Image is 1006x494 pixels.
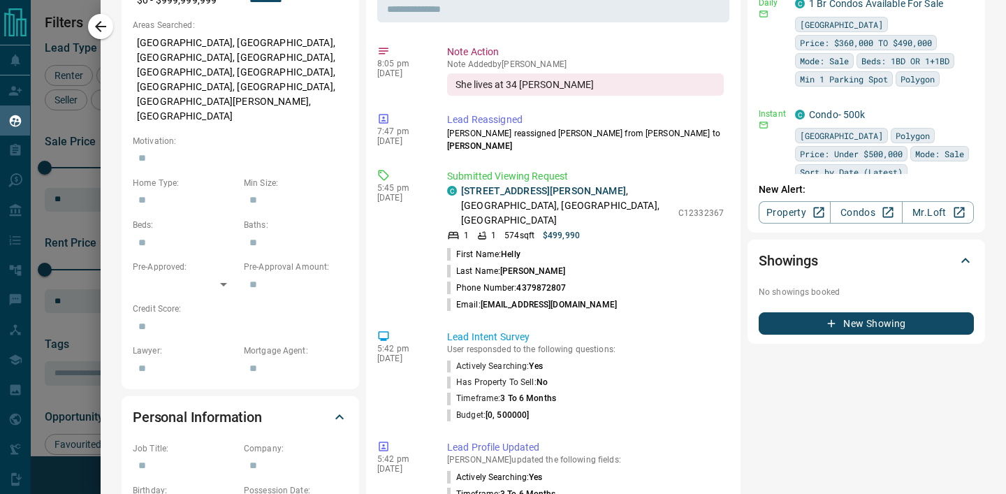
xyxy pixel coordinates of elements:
p: C12332367 [678,207,724,219]
p: Beds: [133,219,237,231]
a: Property [759,201,831,224]
p: Instant [759,108,787,120]
p: Job Title: [133,442,237,455]
span: [PERSON_NAME] [500,266,565,276]
p: Credit Score: [133,303,348,315]
span: 4379872807 [516,283,566,293]
p: [DATE] [377,68,426,78]
p: Lead Intent Survey [447,330,724,344]
p: 1 [491,229,496,242]
p: Submitted Viewing Request [447,169,724,184]
p: Lawyer: [133,344,237,357]
p: $499,990 [543,229,580,242]
div: Showings [759,244,974,277]
p: [PERSON_NAME] reassigned [PERSON_NAME] from [PERSON_NAME] to [447,127,724,152]
p: , [GEOGRAPHIC_DATA], [GEOGRAPHIC_DATA], [GEOGRAPHIC_DATA] [461,184,671,228]
p: [DATE] [377,354,426,363]
span: Yes [529,472,542,482]
span: [GEOGRAPHIC_DATA] [800,17,883,31]
p: No showings booked [759,286,974,298]
p: User responsded to the following questions: [447,344,724,354]
p: 5:45 pm [377,183,426,193]
p: actively searching : [447,361,543,372]
a: Mr.Loft [902,201,974,224]
div: Personal Information [133,400,348,434]
span: Price: $360,000 TO $490,000 [800,36,932,50]
p: [DATE] [377,136,426,146]
span: Mode: Sale [800,54,849,68]
p: Min Size: [244,177,348,189]
p: 5:42 pm [377,344,426,354]
p: Pre-Approval Amount: [244,261,348,273]
div: condos.ca [795,110,805,119]
h2: Showings [759,249,818,272]
span: Helly [501,249,520,259]
span: Min 1 Parking Spot [800,72,888,86]
p: [GEOGRAPHIC_DATA], [GEOGRAPHIC_DATA], [GEOGRAPHIC_DATA], [GEOGRAPHIC_DATA], [GEOGRAPHIC_DATA], [G... [133,31,348,128]
p: Note Action [447,45,724,59]
span: Sort by Date (Latest) [800,165,903,179]
p: Lead Reassigned [447,112,724,127]
p: has property to sell : [447,377,548,388]
span: Beds: 1BD OR 1+1BD [861,54,949,68]
button: New Showing [759,312,974,335]
p: Motivation: [133,135,348,147]
p: 7:47 pm [377,126,426,136]
svg: Email [759,9,768,19]
span: [PERSON_NAME] [447,141,512,151]
p: 574 sqft [504,229,534,242]
a: [STREET_ADDRESS][PERSON_NAME] [461,185,626,196]
p: Actively Searching : [447,471,543,484]
p: Baths: [244,219,348,231]
h2: Personal Information [133,406,262,428]
p: Home Type: [133,177,237,189]
p: 5:42 pm [377,454,426,464]
p: [PERSON_NAME] updated the following fields: [447,455,724,465]
p: timeframe : [447,393,556,405]
p: [DATE] [377,464,426,474]
p: Lead Profile Updated [447,440,724,455]
p: Mortgage Agent: [244,344,348,357]
p: Last Name: [447,265,566,277]
p: budget : [447,409,529,421]
span: [EMAIL_ADDRESS][DOMAIN_NAME] [481,300,617,310]
p: Areas Searched: [133,19,348,31]
p: Company: [244,442,348,455]
span: [GEOGRAPHIC_DATA] [800,129,883,143]
p: Pre-Approved: [133,261,237,273]
span: 3 to 6 months [500,393,556,403]
span: Mode: Sale [915,147,964,161]
span: [0, 500000] [486,410,529,420]
p: First Name: [447,248,520,261]
p: Phone Number: [447,282,567,294]
div: She lives at 34 [PERSON_NAME] [447,73,724,96]
span: Polygon [901,72,935,86]
span: Polygon [896,129,930,143]
span: No [537,377,548,387]
p: New Alert: [759,182,974,197]
p: Note Added by [PERSON_NAME] [447,59,724,69]
div: condos.ca [447,186,457,196]
p: Email: [447,298,617,311]
p: 1 [464,229,469,242]
svg: Email [759,120,768,130]
span: Price: Under $500,000 [800,147,903,161]
a: Condos [830,201,902,224]
p: 8:05 pm [377,59,426,68]
span: Yes [529,361,542,371]
a: Condo- 500k [809,109,865,120]
p: [DATE] [377,193,426,203]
